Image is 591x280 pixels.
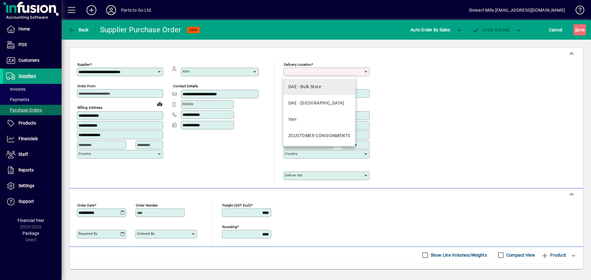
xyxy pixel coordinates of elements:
span: Payments [6,97,29,102]
mat-label: Order number [136,203,158,207]
span: Product [541,250,566,260]
span: Cancel [549,25,562,35]
div: Parts to Go Ltd. [121,5,152,15]
div: Van [288,116,296,123]
div: ZCUSTOMER CONSIGNMENTS [288,132,350,139]
a: Staff [3,147,62,162]
mat-label: Order from [77,84,95,88]
mat-label: Freight (GST excl) [222,203,251,207]
div: DAE - Bulk Store [288,84,321,90]
a: POS [3,37,62,53]
mat-label: Order date [77,203,94,207]
mat-label: Country [285,152,297,156]
mat-label: Delivery Location [284,62,311,67]
span: Invoices [6,87,26,92]
mat-label: Rounding [222,224,237,229]
mat-option: ZCUSTOMER CONSIGNMENTS [283,128,355,144]
span: Customers [18,58,39,63]
a: Products [3,116,62,131]
mat-option: DAE - Great Barrier Island [283,95,355,111]
button: Product [538,250,569,261]
button: Save [573,24,586,35]
a: Support [3,194,62,209]
mat-label: Required by [78,231,97,236]
a: Knowledge Base [571,1,583,21]
button: Back [66,24,90,35]
a: Reports [3,163,62,178]
mat-label: Attn [183,69,189,73]
mat-label: Country [78,152,91,156]
a: Financials [3,131,62,147]
button: Auto Order By Sales [408,24,453,35]
span: Order & Email [472,27,510,32]
a: Settings [3,178,62,194]
button: Profile [101,5,121,16]
span: Package [22,231,39,236]
span: S [575,27,577,32]
a: Home [3,22,62,37]
label: Compact View [505,252,535,258]
mat-option: DAE - Bulk Store [283,79,355,95]
a: Invoices [3,84,62,94]
button: Add [82,5,101,16]
mat-label: Mobile [183,102,193,106]
span: NEW [190,28,197,32]
span: Financial Year [18,218,44,223]
span: Products [18,120,36,125]
span: Back [68,27,89,32]
span: Support [18,199,34,204]
mat-option: Van [283,111,355,128]
span: Purchase Orders [6,108,42,112]
span: ave [575,25,585,35]
span: Financials [18,136,38,141]
span: Suppliers [18,73,36,78]
div: Stewart Mills [EMAIL_ADDRESS][DOMAIN_NAME] [469,5,565,15]
a: Purchase Orders [3,105,62,115]
app-page-header-button: Back [62,24,95,35]
span: Settings [18,183,34,188]
a: Payments [3,94,62,105]
span: POS [18,42,27,47]
span: Reports [18,168,34,172]
mat-label: Supplier [77,62,90,67]
a: Customers [3,53,62,68]
button: Order & Email [469,24,513,35]
span: Home [18,26,30,31]
mat-label: Deliver via [285,173,302,177]
mat-label: Ordered by [137,231,155,236]
span: Staff [18,152,28,157]
div: DAE - [GEOGRAPHIC_DATA] [288,100,344,106]
div: Supplier Purchase Order [100,25,181,35]
label: Show Line Volumes/Weights [429,252,487,258]
button: Cancel [547,24,564,35]
span: Auto Order By Sales [411,25,450,35]
a: View on map [155,99,165,109]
